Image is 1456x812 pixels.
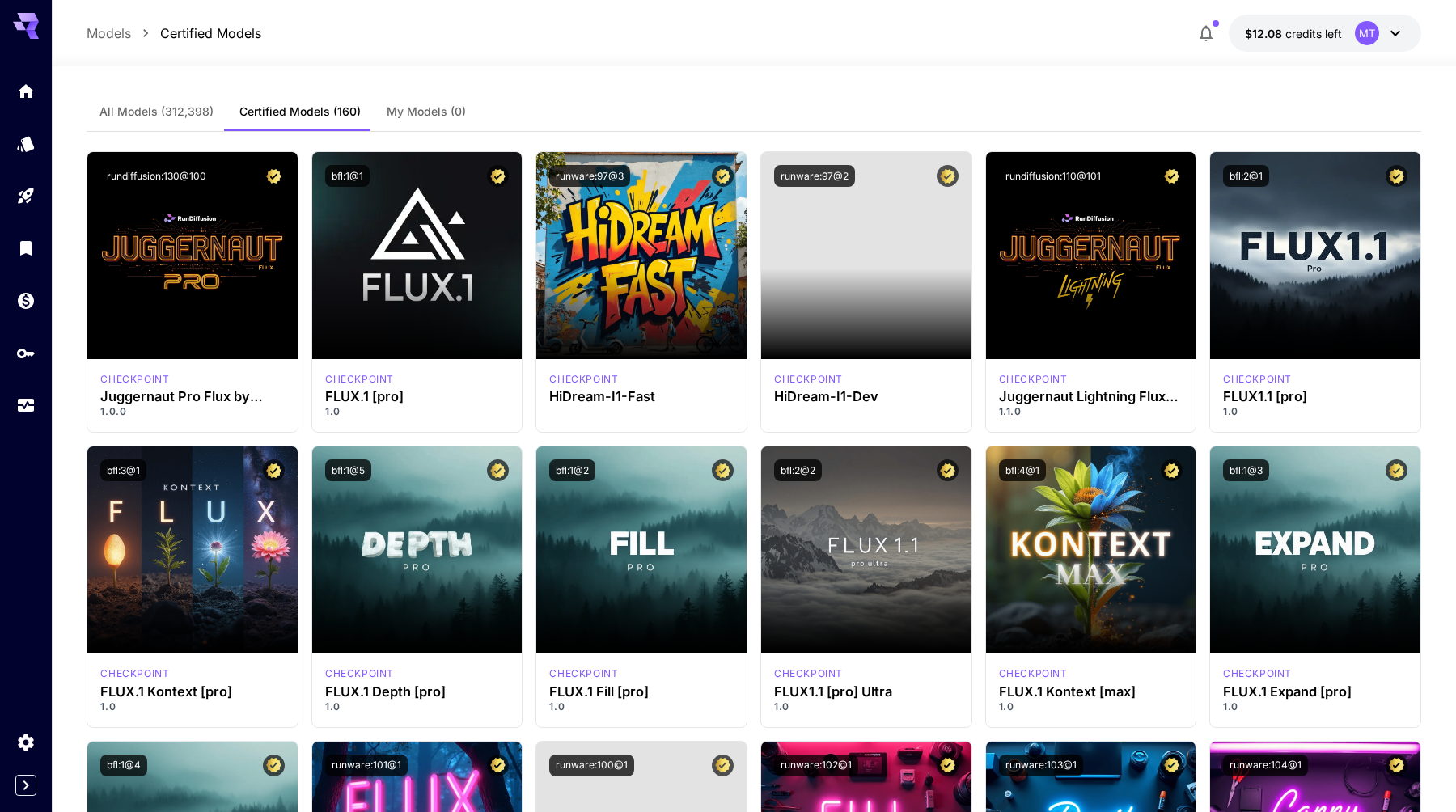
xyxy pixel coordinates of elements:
[325,372,394,387] p: checkpoint
[774,666,843,681] p: checkpoint
[999,459,1046,481] button: bfl:4@1
[100,684,285,700] h3: FLUX.1 Kontext [pro]
[1223,755,1308,776] button: runware:104@1
[774,389,959,404] h3: HiDream-I1-Dev
[325,666,394,681] p: checkpoint
[999,372,1068,387] p: checkpoint
[1386,459,1407,481] button: Certified Model – Vetted for best performance and includes a commercial license.
[263,165,285,187] button: Certified Model – Vetted for best performance and includes a commercial license.
[100,165,213,187] button: rundiffusion:130@100
[549,389,734,404] h3: HiDream-I1-Fast
[1223,666,1292,681] p: checkpoint
[487,459,509,481] button: Certified Model – Vetted for best performance and includes a commercial license.
[325,684,510,700] h3: FLUX.1 Depth [pro]
[712,165,734,187] button: Certified Model – Vetted for best performance and includes a commercial license.
[16,81,36,101] div: Home
[999,684,1183,700] h3: FLUX.1 Kontext [max]
[937,755,959,776] button: Certified Model – Vetted for best performance and includes a commercial license.
[16,186,36,206] div: Playground
[325,700,510,714] p: 1.0
[160,23,261,43] a: Certified Models
[16,238,36,258] div: Library
[325,372,394,387] div: fluxpro
[999,700,1183,714] p: 1.0
[16,395,36,416] div: Usage
[937,459,959,481] button: Certified Model – Vetted for best performance and includes a commercial license.
[549,372,618,387] div: HiDream Fast
[774,666,843,681] div: fluxultra
[774,372,843,387] div: HiDream Dev
[549,372,618,387] p: checkpoint
[99,104,214,119] span: All Models (312,398)
[999,755,1083,776] button: runware:103@1
[263,459,285,481] button: Certified Model – Vetted for best performance and includes a commercial license.
[87,23,261,43] nav: breadcrumb
[100,666,169,681] p: checkpoint
[100,459,146,481] button: bfl:3@1
[487,755,509,776] button: Certified Model – Vetted for best performance and includes a commercial license.
[549,666,618,681] div: fluxpro
[16,732,36,752] div: Settings
[16,133,36,154] div: Models
[1386,755,1407,776] button: Certified Model – Vetted for best performance and includes a commercial license.
[100,372,169,387] p: checkpoint
[999,666,1068,681] div: FLUX.1 Kontext [max]
[549,755,634,776] button: runware:100@1
[239,104,361,119] span: Certified Models (160)
[1223,389,1407,404] h3: FLUX1.1 [pro]
[1161,755,1183,776] button: Certified Model – Vetted for best performance and includes a commercial license.
[100,666,169,681] div: FLUX.1 Kontext [pro]
[325,755,408,776] button: runware:101@1
[774,755,858,776] button: runware:102@1
[325,389,510,404] h3: FLUX.1 [pro]
[16,343,36,363] div: API Keys
[999,389,1183,404] h3: Juggernaut Lightning Flux by RunDiffusion
[325,459,371,481] button: bfl:1@5
[549,684,734,700] h3: FLUX.1 Fill [pro]
[325,404,510,419] p: 1.0
[774,684,959,700] h3: FLUX1.1 [pro] Ultra
[1223,372,1292,387] div: fluxpro
[1223,700,1407,714] p: 1.0
[15,775,36,796] button: Expand sidebar
[263,755,285,776] button: Certified Model – Vetted for best performance and includes a commercial license.
[999,372,1068,387] div: FLUX.1 D
[100,389,285,404] h3: Juggernaut Pro Flux by RunDiffusion
[100,700,285,714] p: 1.0
[1223,372,1292,387] p: checkpoint
[999,404,1183,419] p: 1.1.0
[774,700,959,714] p: 1.0
[100,404,285,419] p: 1.0.0
[1386,165,1407,187] button: Certified Model – Vetted for best performance and includes a commercial license.
[712,459,734,481] button: Certified Model – Vetted for best performance and includes a commercial license.
[1161,165,1183,187] button: Certified Model – Vetted for best performance and includes a commercial license.
[1223,684,1407,700] h3: FLUX.1 Expand [pro]
[487,165,509,187] button: Certified Model – Vetted for best performance and includes a commercial license.
[774,372,843,387] p: checkpoint
[549,666,618,681] p: checkpoint
[100,755,147,776] button: bfl:1@4
[325,666,394,681] div: fluxpro
[1245,27,1285,40] span: $12.08
[16,290,36,311] div: Wallet
[999,165,1107,187] button: rundiffusion:110@101
[774,165,855,187] button: runware:97@2
[549,459,595,481] button: bfl:1@2
[549,165,630,187] button: runware:97@3
[1161,459,1183,481] button: Certified Model – Vetted for best performance and includes a commercial license.
[1245,25,1342,42] div: $12.0826
[87,23,131,43] a: Models
[325,165,370,187] button: bfl:1@1
[1285,27,1342,40] span: credits left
